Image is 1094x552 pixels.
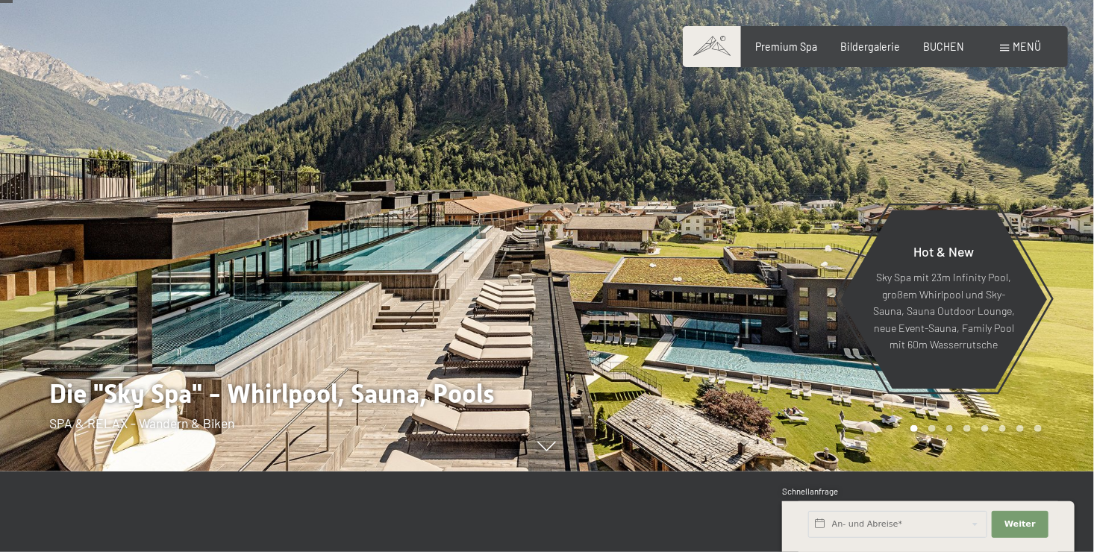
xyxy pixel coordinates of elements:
[999,425,1007,433] div: Carousel Page 6
[905,425,1041,433] div: Carousel Pagination
[928,425,936,433] div: Carousel Page 2
[946,425,954,433] div: Carousel Page 3
[1016,425,1024,433] div: Carousel Page 7
[782,486,838,496] span: Schnellanfrage
[1004,518,1036,530] span: Weiter
[913,244,974,260] span: Hot & New
[963,425,971,433] div: Carousel Page 4
[755,40,817,53] a: Premium Spa
[840,40,900,53] a: Bildergalerie
[910,425,918,433] div: Carousel Page 1 (Current Slide)
[981,425,989,433] div: Carousel Page 5
[840,209,1048,389] a: Hot & New Sky Spa mit 23m Infinity Pool, großem Whirlpool und Sky-Sauna, Sauna Outdoor Lounge, ne...
[923,40,964,53] a: BUCHEN
[1013,40,1042,53] span: Menü
[992,511,1048,538] button: Weiter
[1034,425,1042,433] div: Carousel Page 8
[872,270,1015,354] p: Sky Spa mit 23m Infinity Pool, großem Whirlpool und Sky-Sauna, Sauna Outdoor Lounge, neue Event-S...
